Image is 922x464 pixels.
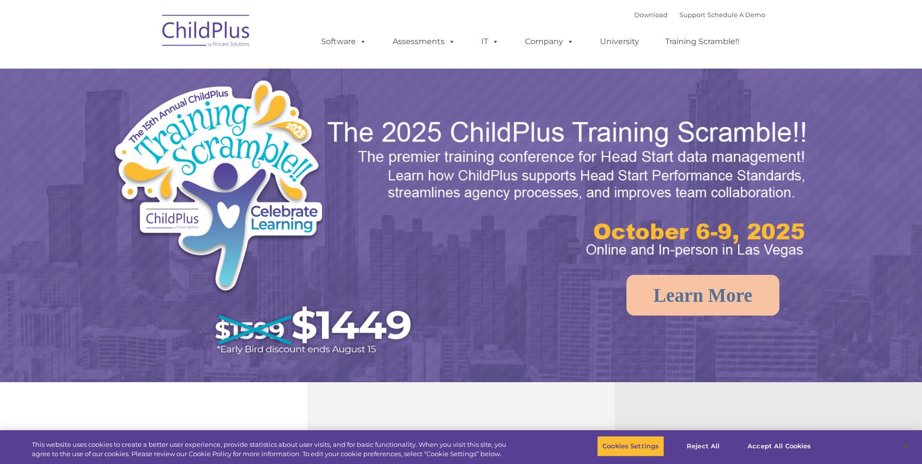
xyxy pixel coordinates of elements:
a: Software [311,32,376,51]
button: Close [896,435,917,457]
font: | [634,11,765,19]
a: Schedule A Demo [707,11,765,19]
a: Learn More [626,275,779,316]
img: ChildPlus by Procare Solutions [157,8,255,57]
a: Company [515,32,584,51]
a: University [590,32,649,51]
a: IT [472,32,509,51]
button: Accept All Cookies [742,436,816,457]
a: Support [679,11,705,19]
a: Assessments [383,32,465,51]
a: Download [634,11,668,19]
button: Reject All [673,436,734,457]
button: Cookies Settings [597,436,664,457]
a: Training Scramble!! [655,32,749,51]
div: This website uses cookies to create a better user experience, provide statistics about user visit... [32,440,507,459]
